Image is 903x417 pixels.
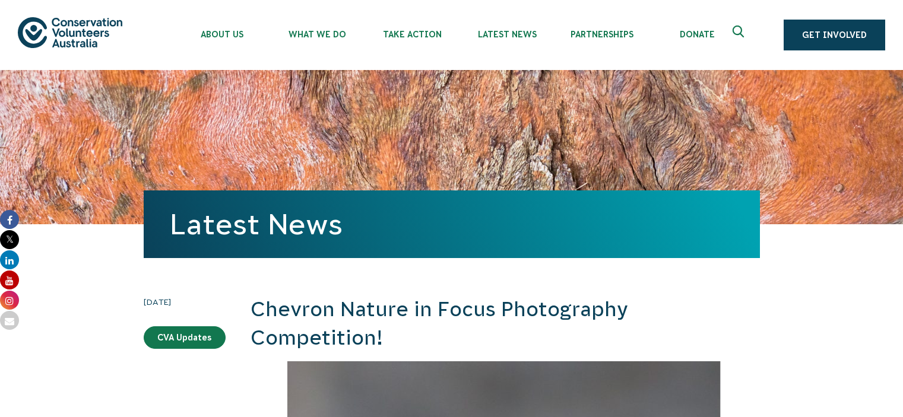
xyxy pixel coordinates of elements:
[365,30,460,39] span: Take Action
[175,30,270,39] span: About Us
[649,30,744,39] span: Donate
[460,30,555,39] span: Latest News
[170,208,343,240] a: Latest News
[251,295,760,352] h2: Chevron Nature in Focus Photography Competition!
[784,20,885,50] a: Get Involved
[733,26,747,44] span: Expand search box
[555,30,649,39] span: Partnerships
[144,326,226,349] a: CVA Updates
[18,17,122,47] img: logo.svg
[144,295,226,308] time: [DATE]
[270,30,365,39] span: What We Do
[725,21,754,49] button: Expand search box Close search box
